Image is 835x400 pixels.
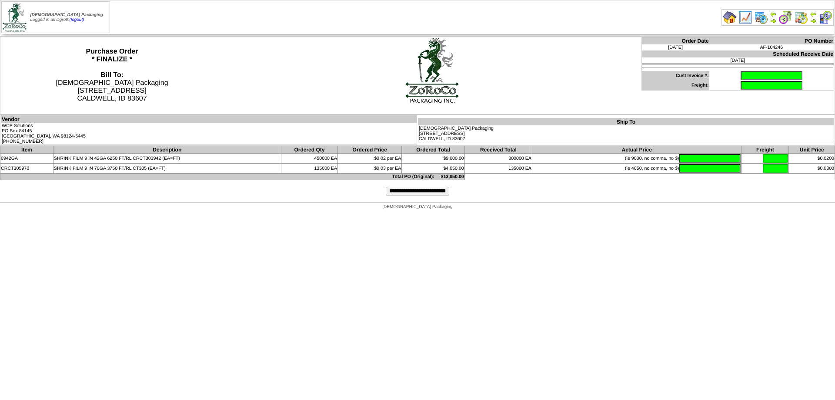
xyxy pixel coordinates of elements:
span: [DEMOGRAPHIC_DATA] Packaging [STREET_ADDRESS] CALDWELL, ID 83607 [56,71,168,102]
td: AF-104246 [709,44,834,50]
th: Unit Price [789,146,835,154]
td: $0.0300 [789,164,835,174]
img: zoroco-logo-small.webp [3,3,27,32]
img: calendarblend.gif [778,10,792,24]
th: Vendor [1,116,417,123]
td: $9,000.00 [402,154,464,164]
span: [DEMOGRAPHIC_DATA] Packaging [382,205,452,209]
img: arrowleft.gif [810,10,817,17]
img: home.gif [723,10,737,24]
th: Freight [741,146,789,154]
th: Actual Price [532,146,741,154]
th: Ordered Total [402,146,464,154]
th: Order Date [641,37,709,45]
td: 135000 EA [281,164,338,174]
img: arrowleft.gif [770,10,777,17]
strong: Bill To: [100,71,124,79]
td: (ie 4050, no comma, no $) [532,164,741,174]
td: SHRINK FILM 9 IN 70GA 3750 FT/RL CT305 (EA=FT) [53,164,281,174]
a: (logout) [70,17,84,22]
th: Item [0,146,53,154]
td: [DEMOGRAPHIC_DATA] Packaging [STREET_ADDRESS] CALDWELL, ID 83607 [418,125,834,142]
td: 135000 EA [464,164,532,174]
th: Purchase Order * FINALIZE * [0,37,224,114]
img: arrowright.gif [810,17,817,24]
td: Total PO (Original): $13,050.00 [0,174,465,180]
td: 0942GA [0,154,53,164]
th: Ordered Price [338,146,402,154]
th: Ordered Qty [281,146,338,154]
img: calendarcustomer.gif [818,10,832,24]
td: (ie 9000, no comma, no $) [532,154,741,164]
th: Received Total [464,146,532,154]
th: PO Number [709,37,834,45]
span: [DEMOGRAPHIC_DATA] Packaging [30,13,103,17]
th: Ship To [418,118,834,126]
img: calendarinout.gif [794,10,808,24]
td: Freight: [641,81,709,91]
td: $4,050.00 [402,164,464,174]
img: arrowright.gif [770,17,777,24]
td: $0.0200 [789,154,835,164]
td: WCP Solutions PO Box 84145 [GEOGRAPHIC_DATA], WA 98124-5445 [PHONE_NUMBER] [1,123,417,145]
td: [DATE] [641,44,709,50]
th: Scheduled Receive Date [641,50,834,57]
img: line_graph.gif [738,10,752,24]
td: SHRINK FILM 9 IN 42GA 6250 FT/RL CRCT303942 (EA=FT) [53,154,281,164]
td: $0.02 per EA [338,154,402,164]
td: 300000 EA [464,154,532,164]
img: calendarprod.gif [754,10,768,24]
img: logoBig.jpg [405,37,459,103]
td: Cust Invoice #: [641,71,709,81]
td: [DATE] [641,57,834,64]
td: CRCT305970 [0,164,53,174]
span: Logged in as Dgroth [30,13,103,22]
td: 450000 EA [281,154,338,164]
td: $0.03 per EA [338,164,402,174]
th: Description [53,146,281,154]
